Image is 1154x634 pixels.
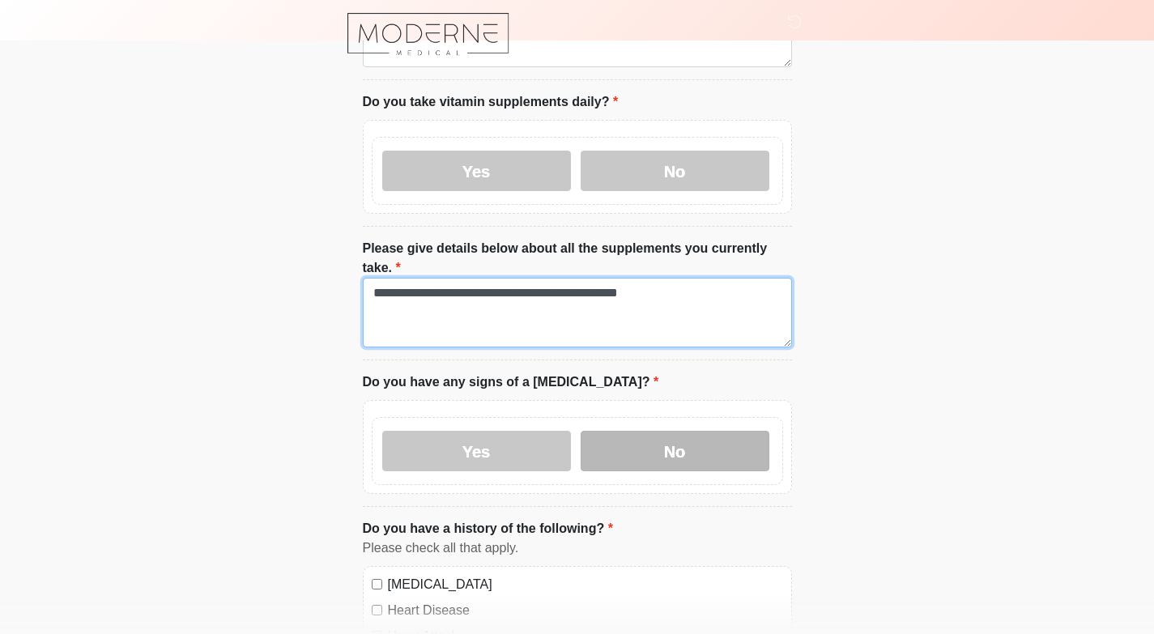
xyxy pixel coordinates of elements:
[382,151,571,191] label: Yes
[581,151,769,191] label: No
[581,431,769,471] label: No
[363,92,619,112] label: Do you take vitamin supplements daily?
[347,12,511,57] img: Moderne Medical Aesthetics Logo
[372,605,382,615] input: Heart Disease
[363,519,613,538] label: Do you have a history of the following?
[382,431,571,471] label: Yes
[388,575,783,594] label: [MEDICAL_DATA]
[388,601,783,620] label: Heart Disease
[372,579,382,589] input: [MEDICAL_DATA]
[363,538,792,558] div: Please check all that apply.
[363,372,659,392] label: Do you have any signs of a [MEDICAL_DATA]?
[363,239,792,278] label: Please give details below about all the supplements you currently take.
